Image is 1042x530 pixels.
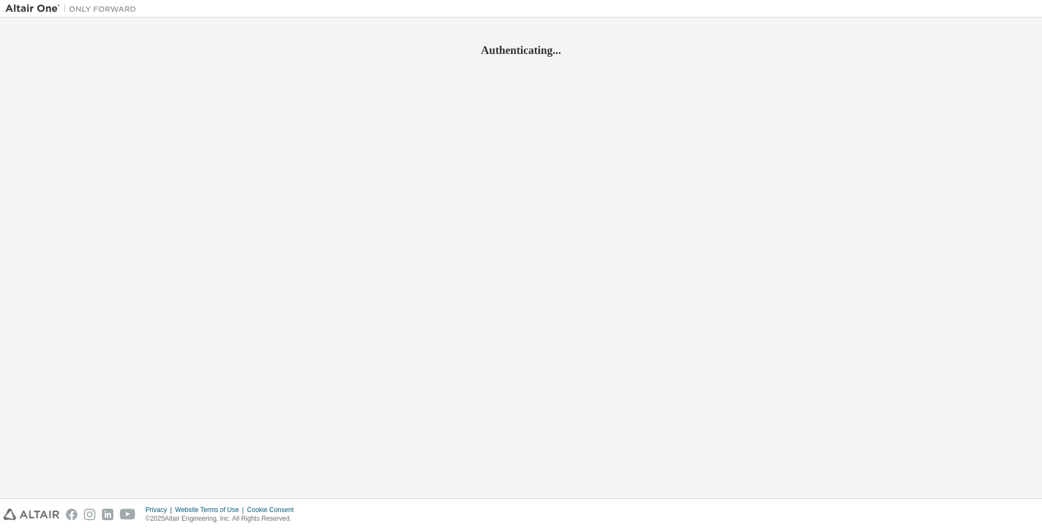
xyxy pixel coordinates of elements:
[5,43,1037,57] h2: Authenticating...
[247,505,300,514] div: Cookie Consent
[120,509,136,520] img: youtube.svg
[146,514,300,523] p: © 2025 Altair Engineering, Inc. All Rights Reserved.
[175,505,247,514] div: Website Terms of Use
[102,509,113,520] img: linkedin.svg
[3,509,59,520] img: altair_logo.svg
[146,505,175,514] div: Privacy
[5,3,142,14] img: Altair One
[84,509,95,520] img: instagram.svg
[66,509,77,520] img: facebook.svg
